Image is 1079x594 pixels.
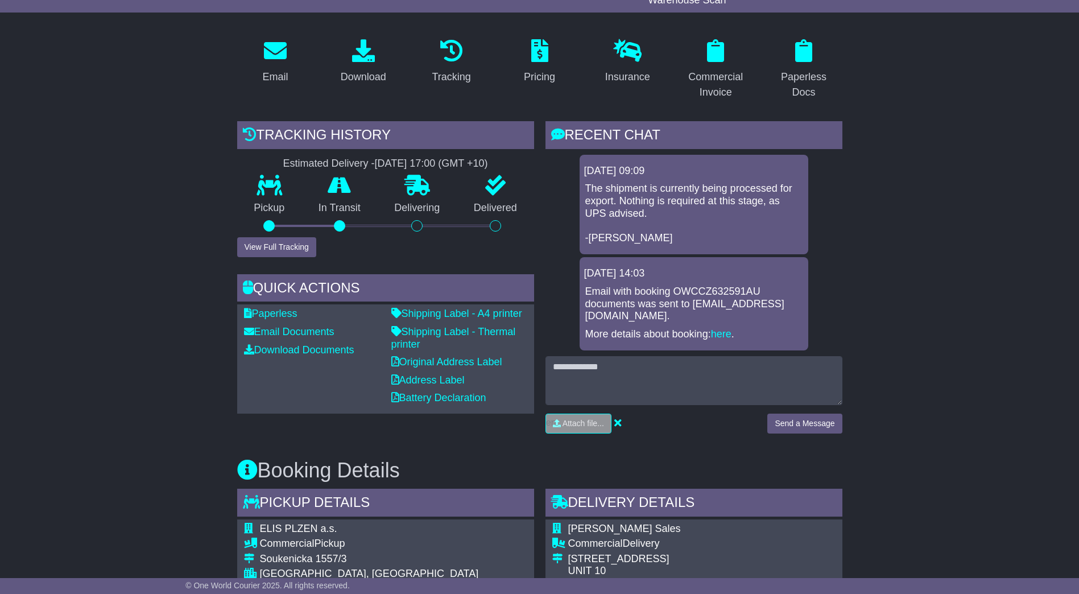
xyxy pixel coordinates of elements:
p: In Transit [301,202,378,214]
a: Paperless Docs [766,35,842,104]
div: Pickup [260,538,479,550]
p: Delivered [457,202,534,214]
div: Delivery Details [545,489,842,519]
p: Delivering [378,202,457,214]
a: here [711,328,731,340]
div: Delivery [568,538,787,550]
a: Pricing [516,35,563,89]
span: [PERSON_NAME] Sales [568,523,681,534]
h3: Booking Details [237,459,842,482]
a: Shipping Label - Thermal printer [391,326,516,350]
div: Commercial Invoice [685,69,747,100]
div: [DATE] 09:09 [584,165,804,178]
div: [STREET_ADDRESS] [568,553,787,566]
a: Address Label [391,374,465,386]
div: Paperless Docs [773,69,835,100]
p: The shipment is currently being processed for export. Nothing is required at this stage, as UPS a... [585,183,803,244]
a: Paperless [244,308,297,319]
div: Estimated Delivery - [237,158,534,170]
span: Commercial [260,538,315,549]
div: Quick Actions [237,274,534,305]
a: Download [333,35,394,89]
a: Email Documents [244,326,334,337]
div: Soukenicka 1557/3 [260,553,479,566]
span: ELIS PLZEN a.s. [260,523,337,534]
button: View Full Tracking [237,237,316,257]
a: Battery Declaration [391,392,486,403]
span: Commercial [568,538,623,549]
p: More details about booking: . [585,328,803,341]
div: Pickup Details [237,489,534,519]
div: [GEOGRAPHIC_DATA], [GEOGRAPHIC_DATA] [260,568,479,580]
a: Tracking [424,35,478,89]
a: Commercial Invoice [677,35,754,104]
p: Pickup [237,202,302,214]
div: Tracking [432,69,470,85]
div: Download [341,69,386,85]
p: Email with booking OWCCZ632591AU documents was sent to [EMAIL_ADDRESS][DOMAIN_NAME]. [585,286,803,323]
span: © One World Courier 2025. All rights reserved. [185,581,350,590]
a: Insurance [598,35,658,89]
div: Pricing [524,69,555,85]
button: Send a Message [767,414,842,434]
div: Tracking history [237,121,534,152]
a: Download Documents [244,344,354,356]
div: [DATE] 17:00 (GMT +10) [375,158,488,170]
a: Original Address Label [391,356,502,368]
div: Insurance [605,69,650,85]
div: [DATE] 14:03 [584,267,804,280]
div: RECENT CHAT [545,121,842,152]
div: UNIT 10 [568,565,787,577]
div: Email [262,69,288,85]
a: Shipping Label - A4 printer [391,308,522,319]
a: Email [255,35,295,89]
